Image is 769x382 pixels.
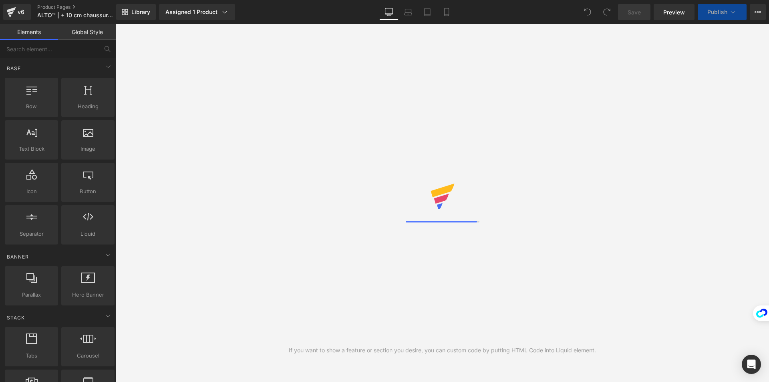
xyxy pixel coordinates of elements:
a: Mobile [437,4,456,20]
span: Save [628,8,641,16]
button: Undo [580,4,596,20]
span: Preview [663,8,685,16]
button: More [750,4,766,20]
div: v6 [16,7,26,17]
a: v6 [3,4,31,20]
span: Base [6,65,22,72]
span: ALTO™ | + 10 cm chaussure homme [37,12,114,18]
button: Redo [599,4,615,20]
span: Parallax [7,291,56,299]
a: Product Pages [37,4,129,10]
span: Tabs [7,352,56,360]
span: Library [131,8,150,16]
span: Publish [707,9,727,15]
button: Publish [698,4,747,20]
a: Desktop [379,4,399,20]
span: Carousel [64,352,112,360]
a: Laptop [399,4,418,20]
a: Tablet [418,4,437,20]
div: If you want to show a feature or section you desire, you can custom code by putting HTML Code int... [289,346,596,355]
span: Hero Banner [64,291,112,299]
span: Heading [64,102,112,111]
span: Row [7,102,56,111]
a: Preview [654,4,695,20]
span: Stack [6,314,26,321]
span: Button [64,187,112,196]
a: New Library [116,4,156,20]
div: Open Intercom Messenger [742,355,761,374]
span: Image [64,145,112,153]
span: Text Block [7,145,56,153]
span: Banner [6,253,30,261]
span: Icon [7,187,56,196]
div: Assigned 1 Product [165,8,229,16]
a: Global Style [58,24,116,40]
span: Liquid [64,230,112,238]
span: Separator [7,230,56,238]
